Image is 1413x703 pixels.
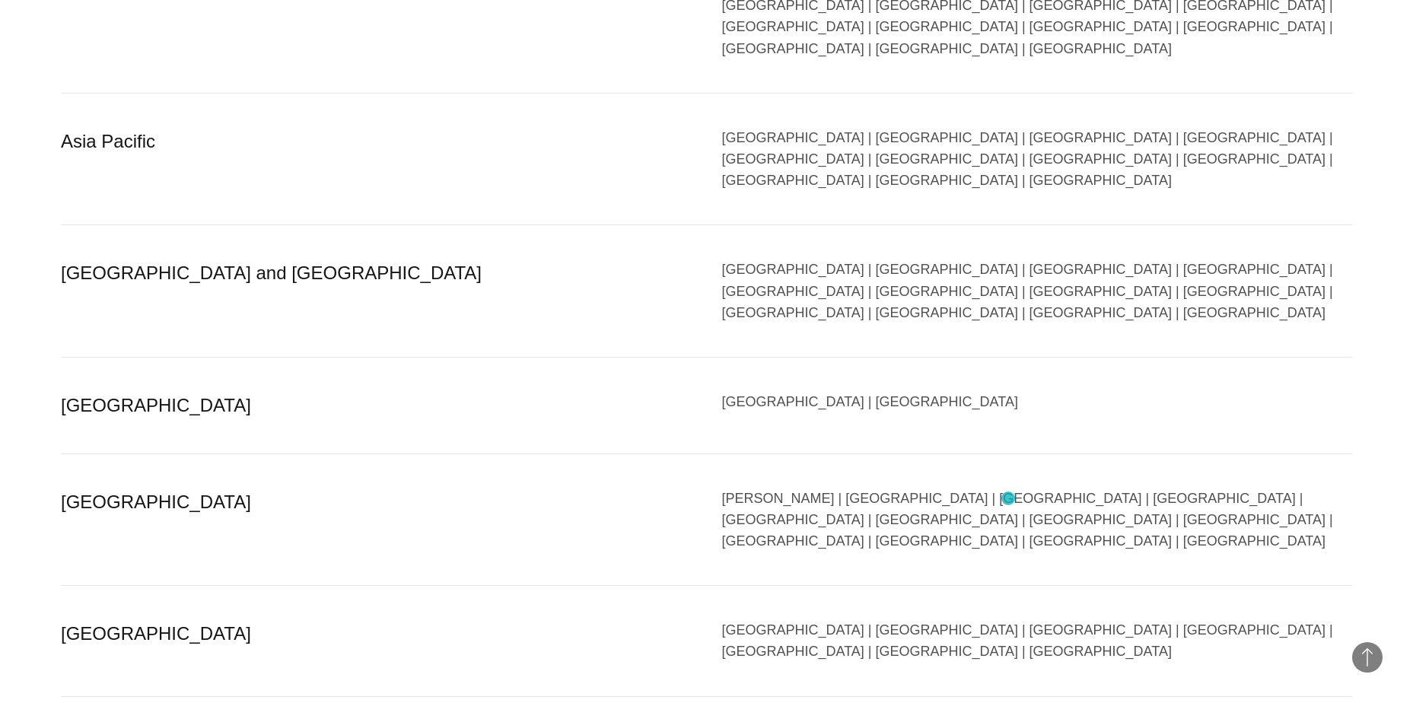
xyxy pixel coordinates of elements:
button: Back to Top [1352,642,1383,673]
div: [GEOGRAPHIC_DATA] | [GEOGRAPHIC_DATA] [722,391,1353,420]
div: [GEOGRAPHIC_DATA] [61,391,692,420]
div: [PERSON_NAME] | [GEOGRAPHIC_DATA] | [GEOGRAPHIC_DATA] | [GEOGRAPHIC_DATA] | [GEOGRAPHIC_DATA] | [... [722,488,1353,552]
div: Asia Pacific [61,127,692,192]
div: [GEOGRAPHIC_DATA] | [GEOGRAPHIC_DATA] | [GEOGRAPHIC_DATA] | [GEOGRAPHIC_DATA] | [GEOGRAPHIC_DATA]... [722,259,1353,323]
div: [GEOGRAPHIC_DATA] | [GEOGRAPHIC_DATA] | [GEOGRAPHIC_DATA] | [GEOGRAPHIC_DATA] | [GEOGRAPHIC_DATA]... [722,127,1353,192]
div: [GEOGRAPHIC_DATA] [61,619,692,662]
div: [GEOGRAPHIC_DATA] | [GEOGRAPHIC_DATA] | [GEOGRAPHIC_DATA] | [GEOGRAPHIC_DATA] | [GEOGRAPHIC_DATA]... [722,619,1353,662]
div: [GEOGRAPHIC_DATA] [61,488,692,552]
div: [GEOGRAPHIC_DATA] and [GEOGRAPHIC_DATA] [61,259,692,323]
